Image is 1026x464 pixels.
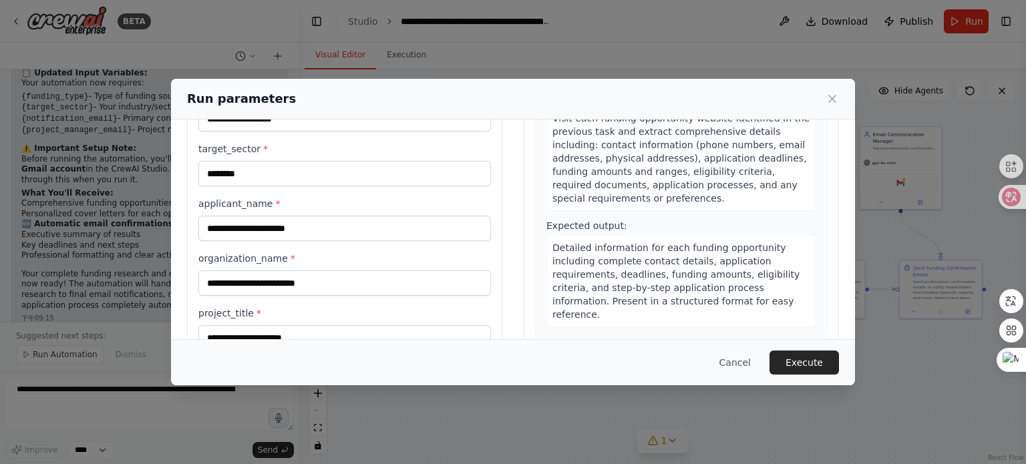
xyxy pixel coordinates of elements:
label: project_title [198,306,491,320]
span: Detailed information for each funding opportunity including complete contact details, application... [552,242,800,320]
span: Visit each funding opportunity website identified in the previous task and extract comprehensive ... [552,113,810,204]
button: Cancel [709,351,761,375]
span: Expected output: [546,220,627,231]
button: Execute [769,351,839,375]
label: target_sector [198,142,491,156]
label: applicant_name [198,197,491,210]
label: organization_name [198,252,491,265]
h2: Run parameters [187,89,296,108]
